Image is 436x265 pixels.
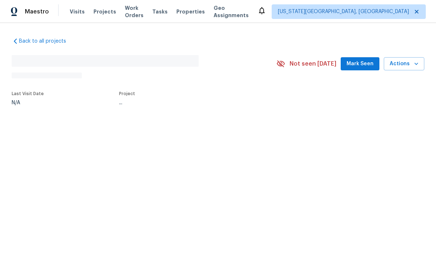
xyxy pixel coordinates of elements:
div: N/A [12,100,44,105]
button: Mark Seen [341,57,379,71]
span: Properties [176,8,205,15]
span: Projects [93,8,116,15]
span: Project [119,91,135,96]
span: Actions [390,59,418,69]
div: ... [119,100,259,105]
a: Back to all projects [12,38,82,45]
span: Not seen [DATE] [290,60,336,67]
span: Mark Seen [347,59,374,69]
span: Last Visit Date [12,91,44,96]
span: [US_STATE][GEOGRAPHIC_DATA], [GEOGRAPHIC_DATA] [278,8,409,15]
span: Geo Assignments [214,4,249,19]
span: Visits [70,8,85,15]
span: Maestro [25,8,49,15]
button: Actions [384,57,424,71]
span: Tasks [152,9,168,14]
span: Work Orders [125,4,144,19]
